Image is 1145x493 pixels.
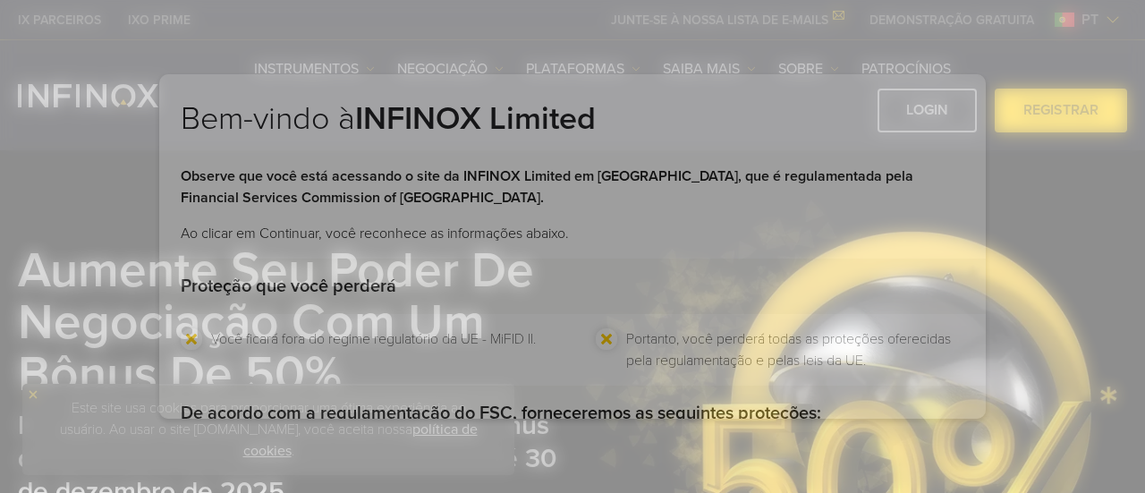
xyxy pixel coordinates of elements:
h2: Bem-vindo à [181,99,964,166]
p: Ao clicar em Continuar, você reconhece as informações abaixo. [181,223,964,244]
li: Você ficará fora do regime regulatório da UE - MiFID II. [211,328,536,371]
strong: Proteção que você perderá [181,276,396,297]
li: Portanto, você perderá todas as proteções oferecidas pela regulamentação e pelas leis da UE. [626,328,964,371]
strong: Observe que você está acessando o site da INFINOX Limited em [GEOGRAPHIC_DATA], que é regulamenta... [181,167,913,207]
strong: De acordo com a regulamentação do FSC, forneceremos as seguintes proteções: [181,403,821,424]
strong: INFINOX Limited [355,99,596,138]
